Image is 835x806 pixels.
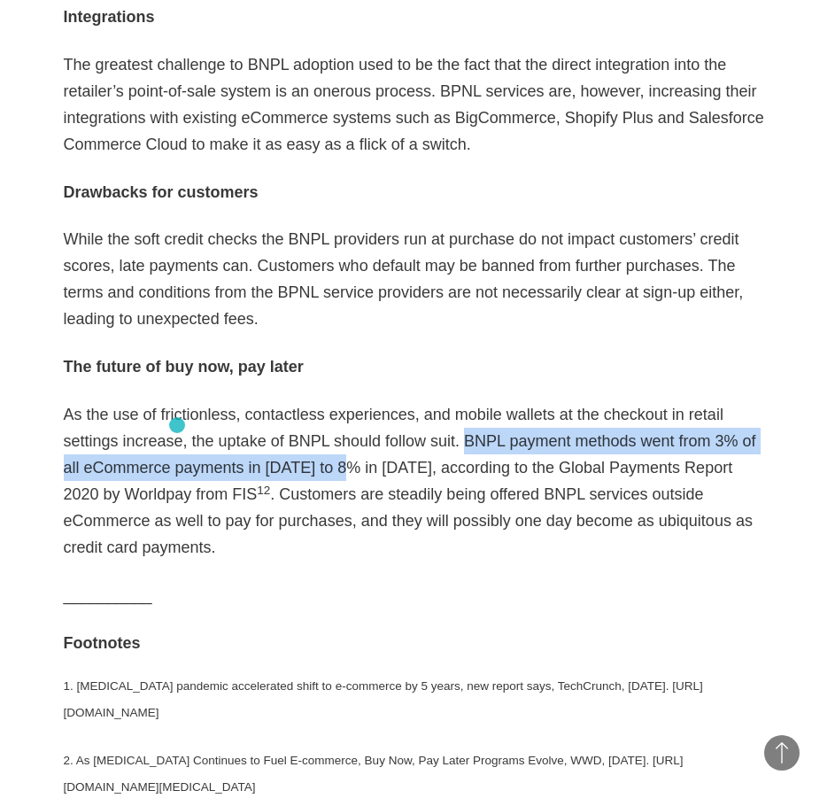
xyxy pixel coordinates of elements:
[764,735,800,771] button: Back to Top
[64,401,772,561] p: As the use of frictionless, contactless experiences, and mobile wallets at the checkout in retail...
[64,754,684,794] sup: 2. As [MEDICAL_DATA] Continues to Fuel E-commerce, Buy Now, Pay Later Programs Evolve, WWD, [DATE...
[64,679,703,719] sup: 1. [MEDICAL_DATA] pandemic accelerated shift to e-commerce by 5 years, new report says, TechCrunc...
[64,582,772,608] p: __________
[64,183,259,201] strong: Drawbacks for customers
[257,484,270,497] sup: 12
[64,51,772,158] p: The greatest challenge to BNPL adoption used to be the fact that the direct integration into the ...
[64,358,304,376] strong: The future of buy now, pay later
[64,8,155,26] strong: Integrations
[64,634,141,652] strong: Footnotes
[64,226,772,332] p: While the soft credit checks the BNPL providers run at purchase do not impact customers’ credit s...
